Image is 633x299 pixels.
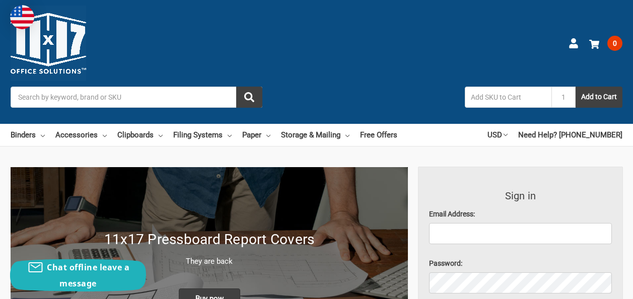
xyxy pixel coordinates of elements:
span: Chat offline leave a message [47,262,129,289]
a: 0 [589,30,622,56]
span: 0 [607,36,622,51]
img: 11x17.com [11,6,86,81]
h1: 11x17 Pressboard Report Covers [21,229,397,250]
a: Clipboards [117,124,163,146]
a: Need Help? [PHONE_NUMBER] [518,124,622,146]
label: Password: [429,258,612,269]
p: They are back [21,256,397,267]
a: USD [487,124,508,146]
button: Add to Cart [576,87,622,108]
a: Storage & Mailing [281,124,349,146]
a: Free Offers [360,124,397,146]
button: Chat offline leave a message [10,259,146,291]
img: duty and tax information for United States [10,5,34,29]
label: Email Address: [429,209,612,219]
input: Add SKU to Cart [465,87,551,108]
input: Search by keyword, brand or SKU [11,87,262,108]
a: Accessories [55,124,107,146]
a: Binders [11,124,45,146]
h3: Sign in [429,188,612,203]
a: Paper [242,124,270,146]
a: Filing Systems [173,124,232,146]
